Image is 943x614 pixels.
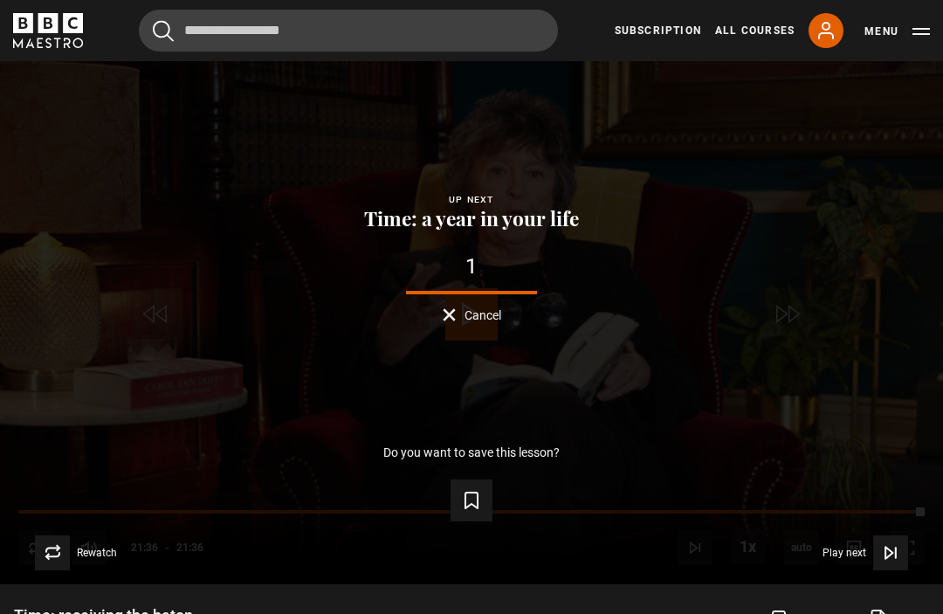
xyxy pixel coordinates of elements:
svg: BBC Maestro [13,13,83,48]
button: Submit the search query [153,20,174,42]
div: Up next [28,192,915,208]
p: Do you want to save this lesson? [383,446,560,459]
button: Cancel [443,308,501,321]
span: Play next [823,548,866,558]
button: Time: a year in your life [359,208,584,230]
a: All Courses [715,23,795,38]
input: Search [139,10,558,52]
button: Rewatch [35,535,117,570]
span: Cancel [465,309,501,321]
span: Rewatch [77,548,117,558]
a: Subscription [615,23,701,38]
button: Toggle navigation [864,23,930,40]
button: Play next [823,535,908,570]
div: 1 [28,256,915,278]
